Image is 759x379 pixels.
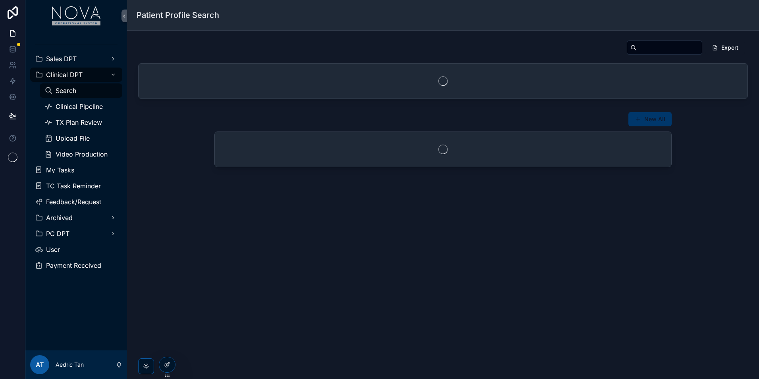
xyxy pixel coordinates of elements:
[56,87,76,94] span: Search
[40,83,122,98] a: Search
[25,32,127,283] div: scrollable content
[30,195,122,209] a: Feedback/Request
[46,72,83,78] span: Clinical DPT
[30,52,122,66] a: Sales DPT
[30,258,122,273] a: Payment Received
[30,226,122,241] a: PC DPT
[56,119,102,126] span: TX Plan Review
[56,103,103,110] span: Clinical Pipeline
[46,56,77,62] span: Sales DPT
[56,135,90,141] span: Upload File
[56,361,84,369] p: Aedric Tan
[40,147,122,161] a: Video Production
[30,68,122,82] a: Clinical DPT
[46,167,74,173] span: My Tasks
[30,179,122,193] a: TC Task Reminder
[705,41,745,55] button: Export
[40,115,122,130] a: TX Plan Review
[36,360,44,369] span: AT
[40,99,122,114] a: Clinical Pipeline
[40,131,122,145] a: Upload File
[46,262,101,269] span: Payment Received
[56,151,108,157] span: Video Production
[46,199,101,205] span: Feedback/Request
[46,215,73,221] span: Archived
[46,246,60,253] span: User
[628,112,672,126] button: New All
[30,163,122,177] a: My Tasks
[137,10,219,21] h1: Patient Profile Search
[46,230,69,237] span: PC DPT
[30,242,122,257] a: User
[52,6,101,25] img: App logo
[46,183,101,189] span: TC Task Reminder
[30,211,122,225] a: Archived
